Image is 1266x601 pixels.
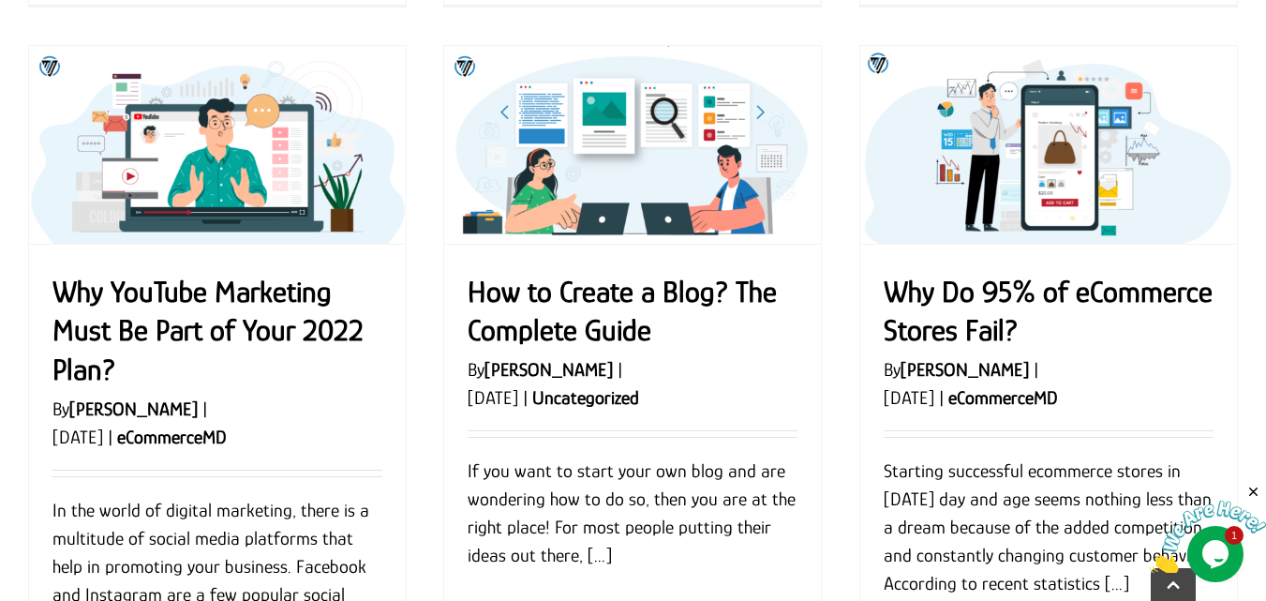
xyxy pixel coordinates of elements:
[532,387,639,408] a: Uncategorized
[468,387,518,408] span: [DATE]
[103,427,117,447] span: |
[117,427,227,447] a: eCommerceMD
[884,275,1213,348] a: Why Do 95% of eCommerce Stores Fail?
[884,355,1214,412] p: By
[52,395,382,451] p: By
[52,427,103,447] span: [DATE]
[1150,484,1266,573] iframe: chat widget
[198,398,212,419] span: |
[884,387,934,408] span: [DATE]
[613,359,627,380] span: |
[901,359,1029,380] a: [PERSON_NAME]
[860,46,1237,244] a: Why Do 95% of eCommerce Stores Fail?
[934,387,948,408] span: |
[468,355,797,412] p: By
[948,387,1058,408] a: eCommerceMD
[29,46,406,244] a: Why YouTube Marketing Must Be Part of Your 2022 Plan?
[484,359,613,380] a: [PERSON_NAME]
[1029,359,1043,380] span: |
[468,457,797,569] p: If you want to start your own blog and are wondering how to do so, then you are at the right plac...
[52,275,364,386] a: Why YouTube Marketing Must Be Part of Your 2022 Plan?
[884,457,1214,597] p: Starting successful ecommerce stores in [DATE] day and age seems nothing less than a dream becaus...
[444,46,821,244] a: How to Create a Blog? The Complete Guide
[518,387,532,408] span: |
[468,275,777,348] a: How to Create a Blog? The Complete Guide
[69,398,198,419] a: [PERSON_NAME]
